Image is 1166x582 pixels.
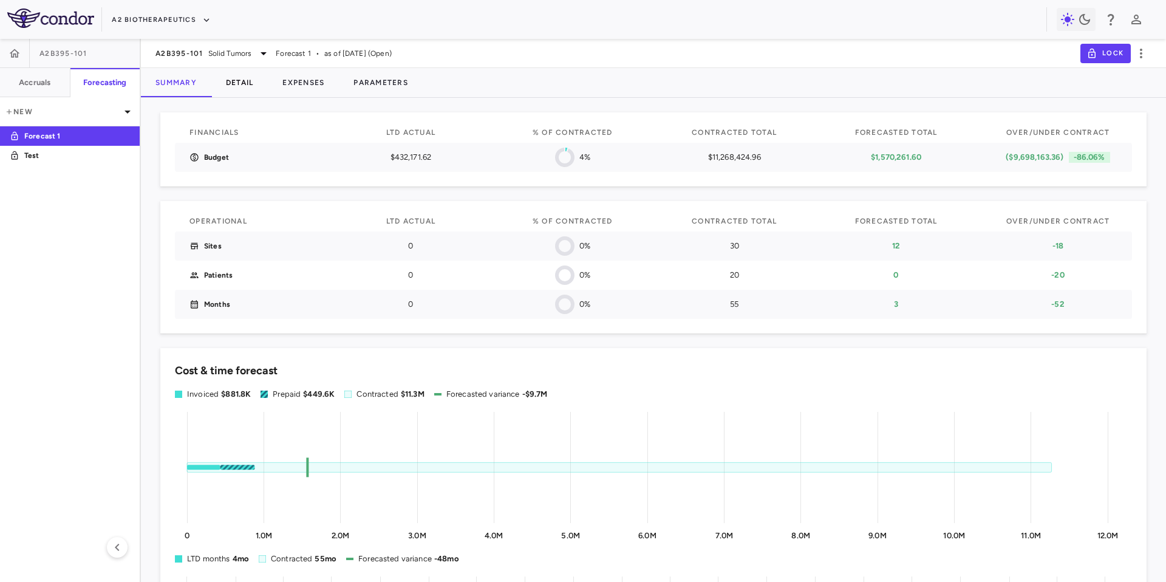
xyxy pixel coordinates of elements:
tspan: 3.0M [408,531,426,540]
p: 0 [351,299,470,310]
p: 0 [351,270,470,281]
p: Sites [204,241,222,252]
p: 4% [579,152,590,163]
p: Forecast 1 [24,131,114,142]
span: 55mo [315,554,336,563]
p: Budget [204,152,229,163]
h6: Cost & time forecast [175,363,278,379]
p: 20 [675,270,794,281]
tspan: 2.0M [332,531,350,540]
span: Contracted Total [692,217,777,225]
span: Over/Under Contract [1006,128,1110,137]
span: -$9.7M [522,389,548,399]
span: Forecasted Total [855,217,938,225]
button: Expenses [268,68,339,97]
tspan: 0 [185,531,189,540]
div: Prepaid [273,389,335,400]
span: % of Contracted [533,217,613,225]
p: 0% [579,270,590,281]
span: Forecast 1 [276,48,311,59]
span: Over/Under Contract [1006,217,1110,225]
div: Forecasted variance [358,553,459,564]
p: -20 [998,270,1117,281]
tspan: 7.0M [715,531,734,540]
p: $432,171.62 [351,152,470,163]
button: Summary [141,68,211,97]
span: LTD actual [386,128,436,137]
span: Operational [189,217,247,225]
p: -52 [998,299,1117,310]
button: Lock [1080,44,1131,63]
span: • [316,48,319,59]
img: logo-full-SnFGN8VE.png [7,9,94,28]
tspan: 5.0M [561,531,580,540]
div: Contracted [356,389,424,400]
p: Test [24,150,114,161]
button: Detail [211,68,268,97]
span: Solid Tumors [208,48,252,59]
tspan: 6.0M [638,531,656,540]
p: $11,268,424.96 [675,152,794,163]
div: Invoiced [187,389,251,400]
div: Forecasted variance [446,389,548,400]
p: 0 [351,241,470,252]
span: as of [DATE] (Open) [324,48,392,59]
span: -48mo [434,554,459,563]
span: Financials [189,128,239,137]
p: 55 [675,299,794,310]
span: Forecasted Total [855,128,938,137]
p: 0% [579,241,590,252]
h6: Accruals [19,77,50,88]
p: 12 [837,241,956,252]
p: -18 [998,241,1117,252]
p: ($9,698,163.36) [1006,152,1063,163]
p: Patients [204,270,233,281]
tspan: 8.0M [791,531,810,540]
span: Contracted Total [692,128,777,137]
p: 3 [837,299,956,310]
tspan: 4.0M [485,531,503,540]
div: LTD months [187,553,249,564]
tspan: 12.0M [1097,531,1119,540]
p: $1,570,261.60 [837,152,956,163]
h6: Forecasting [83,77,127,88]
span: A2B395-101 [39,49,87,58]
span: $881.8K [221,389,251,399]
span: A2B395-101 [155,49,203,58]
tspan: 10.0M [943,531,965,540]
span: 4mo [233,554,249,563]
button: A2 Biotherapeutics [112,10,211,30]
span: $11.3M [401,389,424,399]
span: $449.6K [303,389,335,399]
p: 30 [675,241,794,252]
div: Contracted [271,553,336,564]
p: Months [204,299,230,310]
button: Parameters [339,68,423,97]
p: 0% [579,299,590,310]
span: LTD Actual [386,217,436,225]
p: 0 [837,270,956,281]
tspan: 11.0M [1021,531,1041,540]
tspan: 1.0M [256,531,273,540]
p: -86.06% [1069,152,1110,163]
p: New [5,106,120,117]
span: % of Contracted [533,128,613,137]
tspan: 9.0M [868,531,887,540]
